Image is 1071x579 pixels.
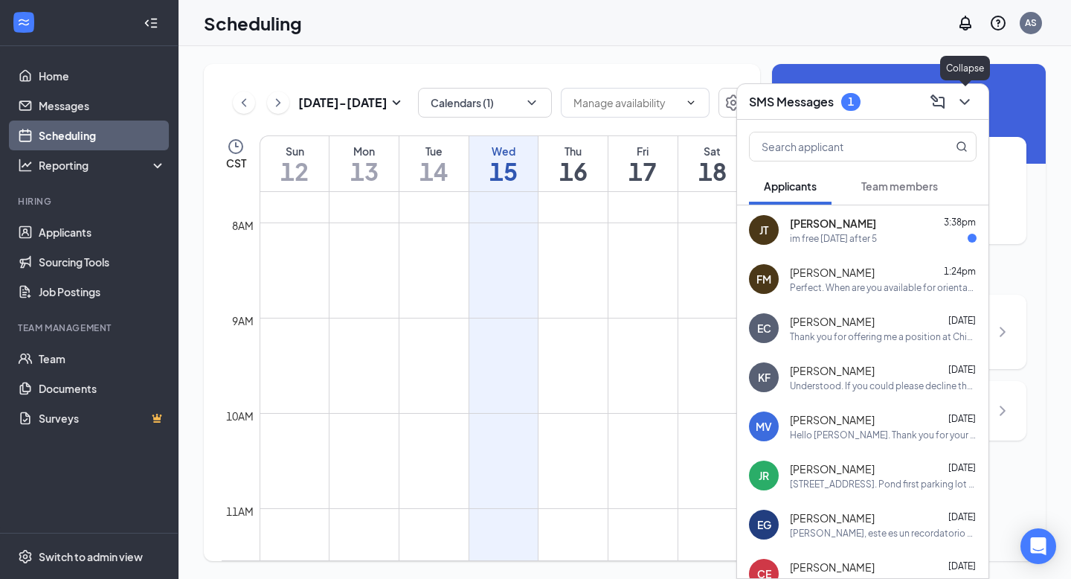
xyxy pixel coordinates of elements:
svg: ComposeMessage [929,93,947,111]
h1: Scheduling [204,10,302,36]
svg: ChevronRight [271,94,286,112]
div: Fri [608,144,678,159]
span: [PERSON_NAME] [790,363,875,378]
div: KF [758,370,771,385]
span: [DATE] [948,511,976,522]
a: October 14, 2025 [399,136,469,191]
a: October 15, 2025 [469,136,538,191]
button: Calendars (1)ChevronDown [418,88,552,118]
button: Settings [718,88,748,118]
svg: Clock [227,138,245,156]
svg: ChevronRight [994,323,1011,341]
span: [PERSON_NAME] [790,216,876,231]
div: 9am [229,313,257,329]
svg: Notifications [956,14,974,32]
span: [DATE] [948,413,976,424]
svg: Settings [18,549,33,564]
div: Perfect. When are you available for orientation? It will take approximately 2 hours and you will ... [790,281,977,294]
span: [PERSON_NAME] [790,461,875,476]
span: [PERSON_NAME] [790,314,875,329]
span: Applicants [764,179,817,193]
span: Team members [861,179,938,193]
div: Open Intercom Messenger [1020,528,1056,564]
button: ComposeMessage [926,90,950,114]
svg: ChevronLeft [237,94,251,112]
span: [DATE] [948,560,976,572]
div: Mon [329,144,399,159]
svg: MagnifyingGlass [956,141,968,153]
div: Sun [260,144,329,159]
svg: ChevronDown [524,95,539,110]
svg: ChevronDown [685,97,697,109]
svg: Analysis [18,158,33,173]
div: FM [756,272,771,287]
span: 3:38pm [944,217,976,228]
span: [PERSON_NAME] [790,412,875,427]
h1: 13 [329,159,399,184]
span: [DATE] [948,315,976,326]
div: AS [1025,16,1037,29]
a: Applicants [39,217,166,247]
span: 1:24pm [944,266,976,277]
h1: 12 [260,159,329,184]
h1: 16 [538,159,608,184]
h1: 15 [469,159,538,184]
span: [PERSON_NAME] [790,265,875,280]
svg: QuestionInfo [989,14,1007,32]
h3: [DATE] - [DATE] [298,95,387,111]
a: October 16, 2025 [538,136,608,191]
h3: SMS Messages [749,94,834,110]
svg: ChevronRight [994,402,1011,420]
button: ChevronDown [953,90,977,114]
div: Understood. If you could please decline the conditional offer letter that was sent to you. Thank ... [790,380,977,392]
svg: WorkstreamLogo [16,15,31,30]
a: October 12, 2025 [260,136,329,191]
a: Documents [39,374,166,403]
div: Collapse [940,56,990,80]
span: [DATE] [948,462,976,473]
div: Reporting [39,158,167,173]
div: JR [759,468,769,483]
svg: ChevronDown [956,93,974,111]
a: Scheduling [39,121,166,150]
div: Sat [678,144,747,159]
div: Hello [PERSON_NAME]. Thank you for your interview. We have sent you a Conditional Offer Letter to... [790,429,977,441]
div: Team Management [18,322,163,334]
div: 10am [223,408,257,424]
span: [PERSON_NAME] [790,560,875,575]
svg: Settings [724,94,742,112]
div: Hiring [18,195,163,208]
a: October 17, 2025 [608,136,678,191]
h1: 14 [399,159,469,184]
div: JT [759,223,768,237]
div: [STREET_ADDRESS]. Pond first parking lot tomorrows interview @2 [790,478,977,490]
div: Tue [399,144,469,159]
div: MV [756,419,772,434]
div: Thank you for offering me a position at Chic Filet, however, I will not be attending orientation ... [790,330,977,343]
input: Search applicant [750,132,926,161]
svg: Collapse [144,16,158,31]
a: Messages [39,91,166,121]
div: Wed [469,144,538,159]
button: ChevronRight [267,92,289,114]
div: Thu [538,144,608,159]
h1: 17 [608,159,678,184]
a: SurveysCrown [39,403,166,433]
span: CST [226,156,246,170]
button: ChevronLeft [233,92,255,114]
div: EG [757,517,771,532]
svg: SmallChevronDown [387,94,405,112]
div: 8am [229,217,257,234]
div: 1 [848,95,854,108]
div: EC [757,321,771,336]
div: im free [DATE] after 5 [790,232,877,245]
div: Switch to admin view [39,549,143,564]
a: Sourcing Tools [39,247,166,277]
span: [PERSON_NAME] [790,511,875,525]
h1: 18 [678,159,747,184]
span: [DATE] [948,364,976,375]
input: Manage availability [573,95,679,111]
div: [PERSON_NAME], este es un recordatorio amistoso. Su entrevista con [DEMOGRAPHIC_DATA]-fil-A para ... [790,527,977,540]
a: Home [39,61,166,91]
